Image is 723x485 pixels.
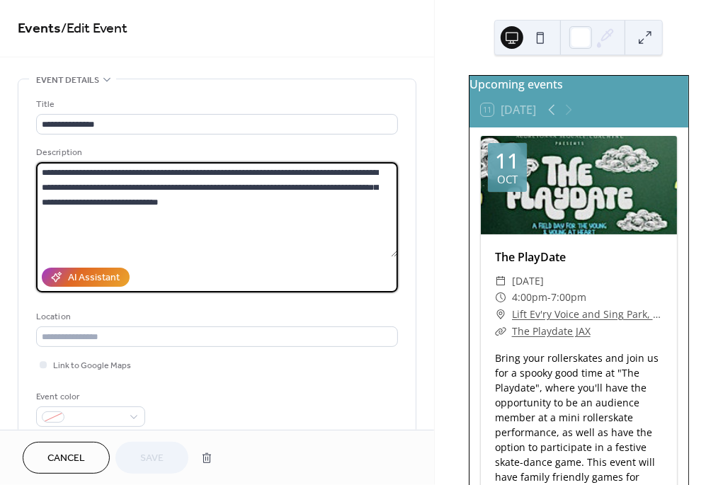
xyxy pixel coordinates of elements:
div: ​ [495,306,506,323]
span: - [547,289,551,306]
div: ​ [495,289,506,306]
div: ​ [495,323,506,340]
span: 4:00pm [512,289,547,306]
span: 7:00pm [551,289,586,306]
a: The PlayDate [495,249,566,265]
a: The Playdate JAX [512,324,591,338]
div: 11 [495,150,519,171]
a: Lift Ev'ry Voice and Sing Park, [STREET_ADDRESS][PERSON_NAME] [512,306,663,323]
div: AI Assistant [68,271,120,286]
div: Upcoming events [469,76,688,93]
span: / Edit Event [61,16,127,43]
div: Location [36,309,395,324]
button: AI Assistant [42,268,130,287]
div: Event color [36,389,142,404]
div: ​ [495,273,506,290]
div: Oct [497,174,518,185]
span: Cancel [47,452,85,467]
span: Link to Google Maps [53,359,131,374]
span: [DATE] [512,273,544,290]
span: Event details [36,73,99,88]
div: Description [36,145,395,160]
button: Cancel [23,442,110,474]
div: Title [36,97,395,112]
a: Events [18,16,61,43]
